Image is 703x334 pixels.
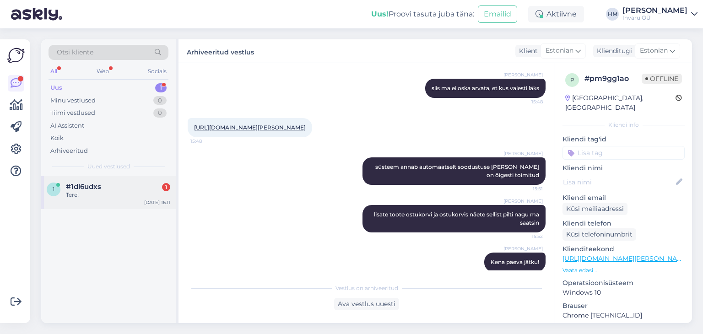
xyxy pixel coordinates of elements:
span: [PERSON_NAME] [503,245,543,252]
p: Chrome [TECHNICAL_ID] [562,311,685,320]
div: 0 [153,108,167,118]
div: 1 [155,83,167,92]
span: Kena päeva jätku! [491,259,539,265]
span: [PERSON_NAME] [503,150,543,157]
p: Windows 10 [562,288,685,297]
p: Klienditeekond [562,244,685,254]
div: Socials [146,65,168,77]
div: # pm9gg1ao [584,73,642,84]
div: Aktiivne [528,6,584,22]
div: AI Assistent [50,121,84,130]
p: Vaata edasi ... [562,266,685,275]
div: All [49,65,59,77]
p: Kliendi email [562,193,685,203]
label: Arhiveeritud vestlus [187,45,254,57]
span: [PERSON_NAME] [503,71,543,78]
div: Invaru OÜ [622,14,687,22]
div: 0 [153,96,167,105]
div: Ava vestlus uuesti [334,298,399,310]
span: #1dl6udxs [66,183,101,191]
span: 15:48 [190,138,225,145]
div: Klienditugi [593,46,632,56]
span: Vestlus on arhiveeritud [335,284,398,292]
span: Estonian [640,46,668,56]
div: Proovi tasuta juba täna: [371,9,474,20]
span: 15:48 [508,98,543,105]
a: [URL][DOMAIN_NAME][PERSON_NAME] [194,124,306,131]
div: 1 [162,183,170,191]
span: siis ma ei oska arvata, et kus valesti läks [432,85,539,92]
div: Küsi meiliaadressi [562,203,627,215]
span: Uued vestlused [87,162,130,171]
div: Web [95,65,111,77]
a: [PERSON_NAME]Invaru OÜ [622,7,698,22]
b: Uus! [371,10,389,18]
div: Tiimi vestlused [50,108,95,118]
div: Uus [50,83,62,92]
span: p [570,76,574,83]
div: [DATE] 16:11 [144,199,170,206]
div: [PERSON_NAME] [622,7,687,14]
div: Kliendi info [562,121,685,129]
span: Otsi kliente [57,48,93,57]
div: Tere! [66,191,170,199]
img: Askly Logo [7,47,25,64]
div: [GEOGRAPHIC_DATA], [GEOGRAPHIC_DATA] [565,93,676,113]
span: lisate toote ostukorvi ja ostukorvis näete sellist pilti nagu ma saatsin [374,211,541,226]
input: Lisa tag [562,146,685,160]
span: [PERSON_NAME] [503,198,543,205]
div: Klient [515,46,538,56]
p: Operatsioonisüsteem [562,278,685,288]
input: Lisa nimi [563,177,674,187]
p: Kliendi nimi [562,163,685,173]
p: Kliendi telefon [562,219,685,228]
p: Brauser [562,301,685,311]
span: 15:52 [508,233,543,240]
span: 15:51 [508,185,543,192]
div: HM [606,8,619,21]
button: Emailid [478,5,517,23]
p: Kliendi tag'id [562,135,685,144]
div: Kõik [50,134,64,143]
span: Offline [642,74,682,84]
span: 1 [53,186,54,193]
div: Küsi telefoninumbrit [562,228,636,241]
div: Minu vestlused [50,96,96,105]
span: süsteem annab automaatselt soodustuse [PERSON_NAME] on õigesti toimitud [375,163,541,178]
span: Estonian [546,46,573,56]
a: [URL][DOMAIN_NAME][PERSON_NAME] [562,254,689,263]
div: Arhiveeritud [50,146,88,156]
